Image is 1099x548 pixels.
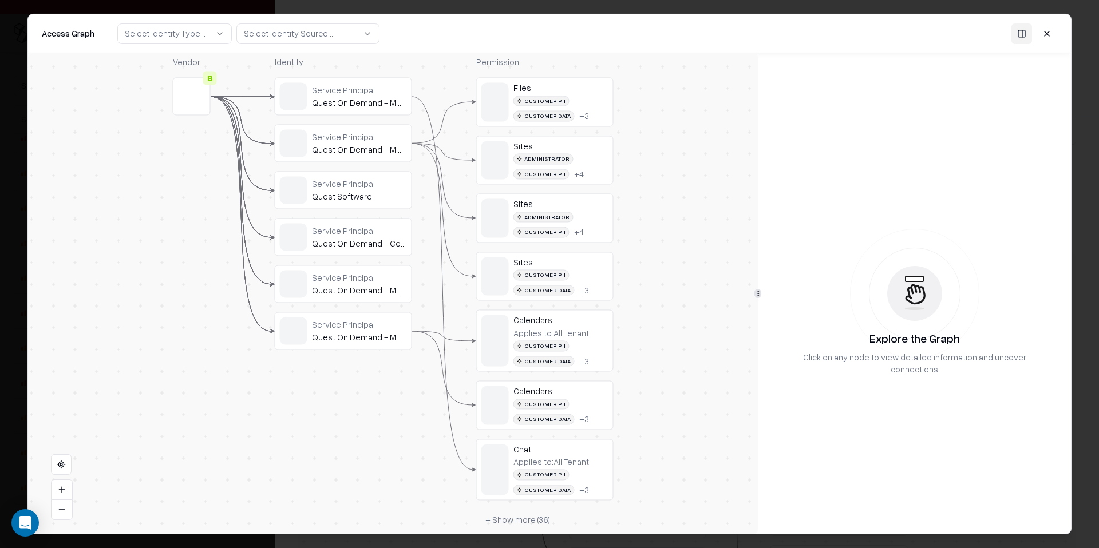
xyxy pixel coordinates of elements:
[574,227,584,237] div: + 4
[513,386,608,396] div: Calendars
[173,56,211,68] div: Vendor
[312,225,407,236] div: Service Principal
[513,285,575,296] div: Customer Data
[579,414,589,424] div: + 3
[579,356,589,366] button: +3
[579,356,589,366] div: + 3
[574,169,584,179] button: +4
[513,456,589,467] div: Applies to: All Tenant
[513,83,608,93] div: Files
[800,351,1029,375] div: Click on any node to view detailed information and uncover connections
[312,98,407,108] div: Quest On Demand - Migration - Teams
[476,510,559,530] button: + Show more (36)
[312,332,407,343] div: Quest On Demand - Migration - Mailbox Migration
[579,485,589,495] button: +3
[574,169,584,179] div: + 4
[513,96,570,106] div: Customer PII
[513,399,570,410] div: Customer PII
[312,239,407,249] div: Quest On Demand - Core - Basic
[513,141,608,151] div: Sites
[312,192,407,202] div: Quest Software
[513,444,608,454] div: Chat
[513,356,575,367] div: Customer Data
[513,199,608,209] div: Sites
[513,227,570,238] div: Customer PII
[513,414,575,424] div: Customer Data
[513,485,575,495] div: Customer Data
[312,272,407,283] div: Service Principal
[312,285,407,296] div: Quest On Demand - Migration - Basic
[312,132,407,142] div: Service Principal
[312,145,407,155] div: Quest On Demand - Migration - SharePoint
[244,27,333,39] div: Select Identity Source...
[579,111,589,121] div: + 3
[312,178,407,189] div: Service Principal
[513,111,575,122] div: Customer Data
[579,485,589,495] div: + 3
[579,285,589,295] div: + 3
[513,270,570,281] div: Customer PII
[236,23,379,43] button: Select Identity Source...
[513,257,608,267] div: Sites
[476,56,614,68] div: Permission
[579,414,589,424] button: +3
[513,340,570,351] div: Customer PII
[513,328,589,338] div: Applies to: All Tenant
[513,470,570,481] div: Customer PII
[312,319,407,329] div: Service Principal
[42,27,94,39] div: Access Graph
[513,169,570,180] div: Customer PII
[579,285,589,295] button: +3
[513,154,574,165] div: Administrator
[574,227,584,237] button: +4
[312,85,407,95] div: Service Principal
[117,23,232,43] button: Select Identity Type...
[275,56,412,68] div: Identity
[203,72,217,85] div: B
[125,27,205,39] div: Select Identity Type...
[513,315,608,325] div: Calendars
[513,212,574,223] div: Administrator
[869,329,960,347] div: Explore the Graph
[579,111,589,121] button: +3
